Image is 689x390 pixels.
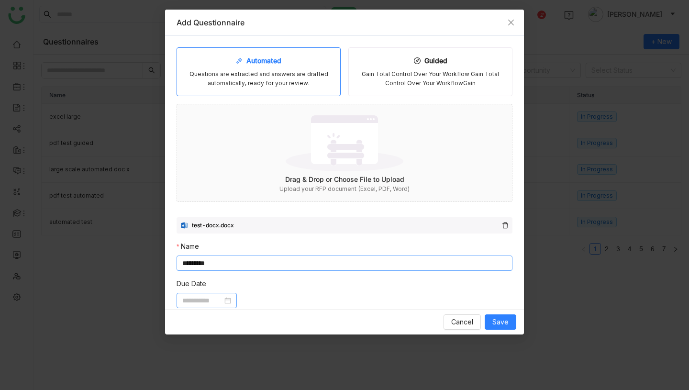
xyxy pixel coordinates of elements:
button: Close [498,10,524,35]
img: No data [286,112,403,174]
span: Cancel [451,317,473,327]
div: Automated [236,56,281,66]
span: Save [492,317,509,327]
div: Drag & Drop or Choose File to Upload [177,174,512,185]
div: Questions are extracted and answers are drafted automatically, ready for your review. [185,70,333,88]
img: docx.svg [180,222,188,229]
label: Name [177,241,199,252]
div: No dataDrag & Drop or Choose File to UploadUpload your RFP document (Excel, PDF, Word) [177,104,512,201]
button: Cancel [444,314,481,330]
div: test-docx.docx [192,221,234,230]
div: Gain Total Control Over Your Workflow Gain Total Control Over Your WorkflowGain [356,70,504,88]
div: Add Questionnaire [177,17,512,28]
button: Save [485,314,516,330]
div: Guided [414,56,447,66]
label: Due Date [177,279,206,289]
div: Upload your RFP document (Excel, PDF, Word) [177,185,512,194]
